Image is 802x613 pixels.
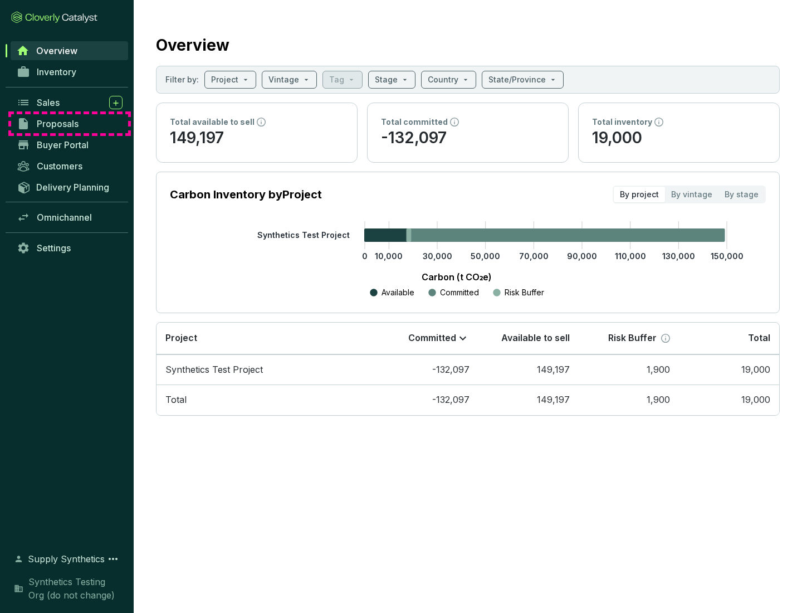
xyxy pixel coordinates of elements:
[11,114,128,133] a: Proposals
[381,128,555,149] p: -132,097
[665,187,718,202] div: By vintage
[711,251,744,261] tspan: 150,000
[382,287,414,298] p: Available
[37,66,76,77] span: Inventory
[679,323,779,354] th: Total
[37,97,60,108] span: Sales
[329,74,344,85] p: Tag
[11,93,128,112] a: Sales
[505,287,544,298] p: Risk Buffer
[478,354,579,385] td: 149,197
[592,116,652,128] p: Total inventory
[37,139,89,150] span: Buyer Portal
[157,385,378,415] td: Total
[440,287,479,298] p: Committed
[11,178,128,196] a: Delivery Planning
[519,251,549,261] tspan: 70,000
[36,182,109,193] span: Delivery Planning
[11,239,128,257] a: Settings
[170,187,322,202] p: Carbon Inventory by Project
[478,323,579,354] th: Available to sell
[608,332,657,344] p: Risk Buffer
[165,74,199,85] p: Filter by:
[613,186,766,203] div: segmented control
[423,251,452,261] tspan: 30,000
[37,118,79,129] span: Proposals
[679,354,779,385] td: 19,000
[662,251,695,261] tspan: 130,000
[381,116,448,128] p: Total committed
[614,187,665,202] div: By project
[11,41,128,60] a: Overview
[408,332,456,344] p: Committed
[471,251,500,261] tspan: 50,000
[11,208,128,227] a: Omnichannel
[718,187,765,202] div: By stage
[592,128,766,149] p: 19,000
[157,323,378,354] th: Project
[679,385,779,415] td: 19,000
[28,575,123,602] span: Synthetics Testing Org (do not change)
[37,160,82,172] span: Customers
[28,552,105,566] span: Supply Synthetics
[37,212,92,223] span: Omnichannel
[11,135,128,154] a: Buyer Portal
[170,116,255,128] p: Total available to sell
[579,354,679,385] td: 1,900
[478,385,579,415] td: 149,197
[170,128,344,149] p: 149,197
[11,62,128,81] a: Inventory
[11,157,128,176] a: Customers
[378,354,478,385] td: -132,097
[579,385,679,415] td: 1,900
[187,270,727,284] p: Carbon (t CO₂e)
[36,45,77,56] span: Overview
[156,33,229,57] h2: Overview
[37,242,71,254] span: Settings
[375,251,403,261] tspan: 10,000
[362,251,368,261] tspan: 0
[257,230,350,240] tspan: Synthetics Test Project
[615,251,646,261] tspan: 110,000
[157,354,378,385] td: Synthetics Test Project
[567,251,597,261] tspan: 90,000
[378,385,478,415] td: -132,097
